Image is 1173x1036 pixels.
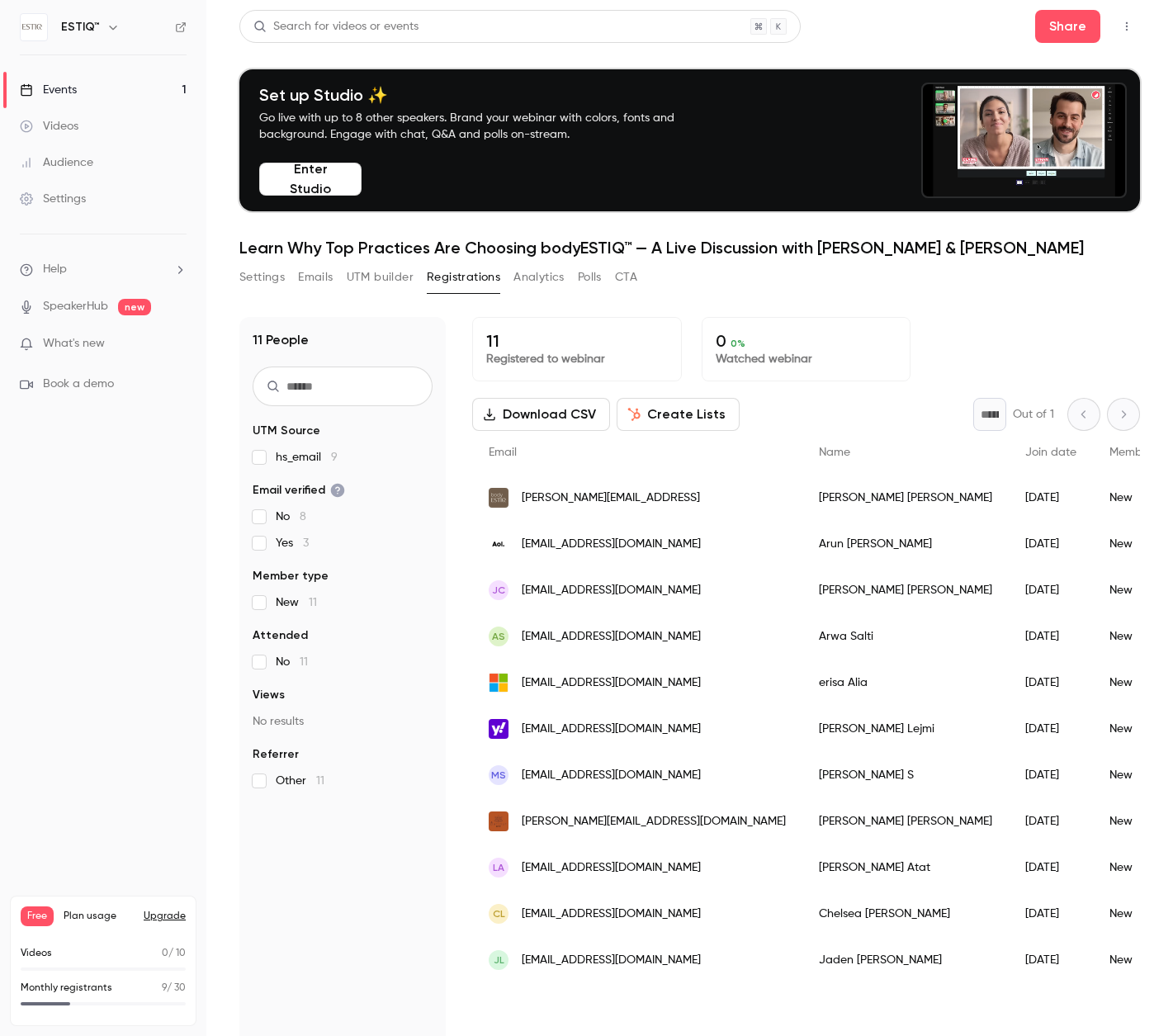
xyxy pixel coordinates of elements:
[331,452,338,463] span: 9
[20,154,93,171] div: Audience
[21,14,47,40] img: ESTIQ™
[253,18,419,35] div: Search for videos or events
[802,891,1009,937] div: Chelsea [PERSON_NAME]
[819,447,850,458] span: Name
[494,953,504,967] span: JL
[43,376,114,393] span: Book a demo
[802,567,1009,613] div: [PERSON_NAME] [PERSON_NAME]
[1009,567,1093,613] div: [DATE]
[1009,752,1093,798] div: [DATE]
[486,331,668,351] p: 11
[716,331,897,351] p: 0
[802,798,1009,844] div: [PERSON_NAME] [PERSON_NAME]
[276,594,317,611] span: New
[276,509,306,525] span: No
[491,768,506,783] span: MS
[253,423,433,789] section: facet-groups
[802,613,1009,660] div: Arwa Salti
[802,660,1009,706] div: erisa Alia
[1009,706,1093,752] div: [DATE]
[522,490,700,507] span: [PERSON_NAME][EMAIL_ADDRESS]
[1035,10,1100,43] button: Share
[276,654,308,670] span: No
[20,82,77,98] div: Events
[802,521,1009,567] div: Arun [PERSON_NAME]
[276,449,338,466] span: hs_email
[578,264,602,291] button: Polls
[617,398,740,431] button: Create Lists
[253,568,329,584] span: Member type
[489,534,508,554] img: aol.com
[259,110,713,143] p: Go live with up to 8 other speakers. Brand your webinar with colors, fonts and background. Engage...
[1009,613,1093,660] div: [DATE]
[276,773,324,789] span: Other
[162,946,186,961] p: / 10
[522,767,701,784] span: [EMAIL_ADDRESS][DOMAIN_NAME]
[61,19,100,35] h6: ESTIQ™
[493,860,504,875] span: LA
[298,264,333,291] button: Emails
[492,629,505,644] span: AS
[731,338,745,349] span: 0 %
[253,482,345,499] span: Email verified
[162,983,167,993] span: 9
[1025,447,1076,458] span: Join date
[162,981,186,996] p: / 30
[802,706,1009,752] div: [PERSON_NAME] Lejmi
[513,264,565,291] button: Analytics
[239,238,1140,258] h1: Learn Why Top Practices Are Choosing bodyESTIQ™ — A Live Discussion with [PERSON_NAME] & [PERSON_...
[489,673,508,693] img: outlook.com
[1009,937,1093,983] div: [DATE]
[21,906,54,926] span: Free
[522,582,701,599] span: [EMAIL_ADDRESS][DOMAIN_NAME]
[716,351,897,367] p: Watched webinar
[309,597,317,608] span: 11
[253,713,433,730] p: No results
[43,298,108,315] a: SpeakerHub
[489,719,508,739] img: yahoo.fr
[316,775,324,787] span: 11
[253,330,309,350] h1: 11 People
[472,398,610,431] button: Download CSV
[522,906,701,923] span: [EMAIL_ADDRESS][DOMAIN_NAME]
[20,118,78,135] div: Videos
[1009,660,1093,706] div: [DATE]
[1013,406,1054,423] p: Out of 1
[253,423,320,439] span: UTM Source
[522,952,701,969] span: [EMAIL_ADDRESS][DOMAIN_NAME]
[300,656,308,668] span: 11
[802,937,1009,983] div: Jaden [PERSON_NAME]
[802,475,1009,521] div: [PERSON_NAME] [PERSON_NAME]
[493,906,505,921] span: CL
[1009,521,1093,567] div: [DATE]
[1009,798,1093,844] div: [DATE]
[347,264,414,291] button: UTM builder
[43,261,67,278] span: Help
[300,511,306,523] span: 8
[303,537,309,549] span: 3
[21,981,112,996] p: Monthly registrants
[20,261,187,278] li: help-dropdown-opener
[522,536,701,553] span: [EMAIL_ADDRESS][DOMAIN_NAME]
[1009,475,1093,521] div: [DATE]
[802,844,1009,891] div: [PERSON_NAME] Atat
[492,583,505,598] span: JC
[522,813,786,830] span: [PERSON_NAME][EMAIL_ADDRESS][DOMAIN_NAME]
[162,948,168,958] span: 0
[253,627,308,644] span: Attended
[64,910,134,923] span: Plan usage
[1009,844,1093,891] div: [DATE]
[276,535,309,551] span: Yes
[1009,891,1093,937] div: [DATE]
[21,946,52,961] p: Videos
[489,488,508,508] img: estiq.ai
[43,335,105,352] span: What's new
[489,447,517,458] span: Email
[802,752,1009,798] div: [PERSON_NAME] S
[239,264,285,291] button: Settings
[144,910,186,923] button: Upgrade
[259,85,713,105] h4: Set up Studio ✨
[20,191,86,207] div: Settings
[253,746,299,763] span: Referrer
[427,264,500,291] button: Registrations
